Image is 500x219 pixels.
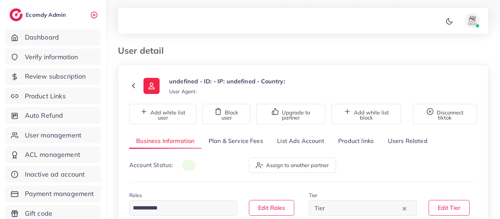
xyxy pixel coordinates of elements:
button: Add white list block [331,104,401,124]
a: User management [5,127,101,144]
a: Inactive ad account [5,166,101,183]
span: Auto Refund [25,111,63,120]
a: logoEcomdy Admin [10,8,68,21]
label: Tier [309,192,318,199]
span: User management [25,131,81,140]
span: ACL management [25,150,80,159]
a: Plan & Service Fees [202,133,270,149]
button: Edit Tier [429,200,470,216]
img: ic-user-info.36bf1079.svg [143,78,160,94]
a: Verify information [5,49,101,65]
span: Gift code [25,209,52,218]
span: Payment management [25,189,94,199]
button: Disconnect tiktok [413,104,477,124]
button: Clear Selected [403,204,406,212]
a: Business Information [129,133,202,149]
span: Dashboard [25,33,59,42]
button: Edit Roles [249,200,294,216]
a: avatar [456,13,482,28]
a: ACL management [5,146,101,163]
label: Roles [129,192,142,199]
span: Tier [313,203,327,214]
button: Add white list user [129,104,197,124]
a: Review subscription [5,68,101,85]
a: Product Links [5,88,101,105]
a: List Ads Account [270,133,331,149]
small: User Agent: [169,88,197,95]
a: Product links [331,133,381,149]
h3: User detail [118,45,169,56]
img: avatar [465,13,480,28]
a: Auto Refund [5,107,101,124]
span: Inactive ad account [25,170,85,179]
span: Verify information [25,52,78,62]
input: Search for option [328,203,401,214]
button: Assign to another partner [249,158,336,173]
h2: Ecomdy Admin [26,11,68,18]
button: Upgrade to partner [256,104,325,124]
button: Block user [202,104,250,124]
span: Product Links [25,91,66,101]
p: undefined - ID: - IP: undefined - Country: [169,77,285,86]
img: logo [10,8,23,21]
a: Dashboard [5,29,101,46]
a: Payment management [5,185,101,202]
p: Account Status: [129,161,196,170]
span: Review subscription [25,72,86,81]
a: Users Related [381,133,434,149]
input: Search for option [130,203,228,214]
div: Search for option [309,200,417,215]
div: Search for option [129,200,237,215]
